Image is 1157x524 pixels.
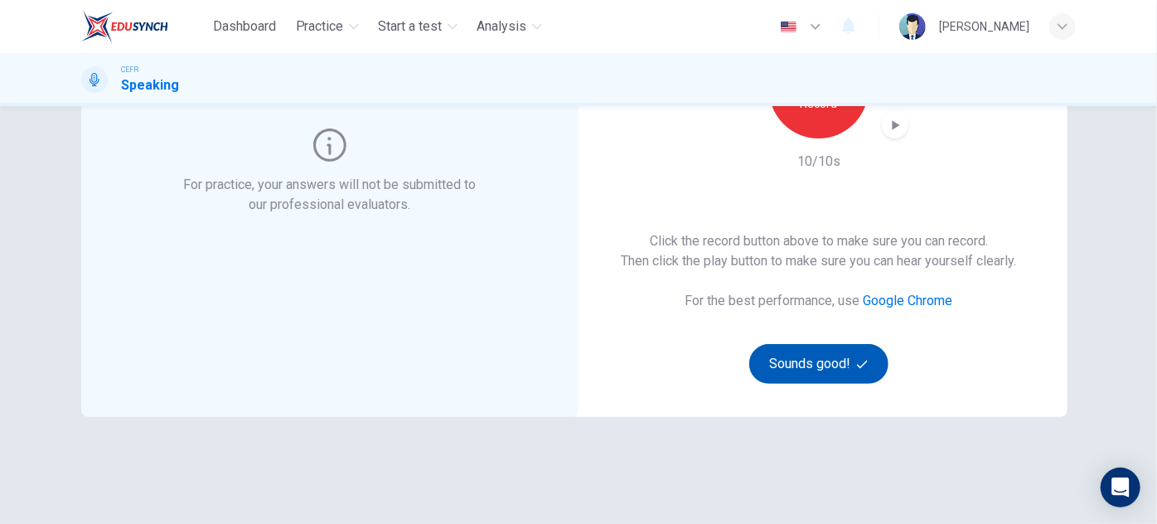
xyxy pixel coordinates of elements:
h1: Speaking [121,75,179,95]
span: Practice [296,17,344,36]
h6: For practice, your answers will not be submitted to our professional evaluators. [181,175,480,215]
span: CEFR [121,64,138,75]
span: Analysis [477,17,527,36]
button: Practice [289,12,365,41]
h6: For the best performance, use [685,291,953,311]
div: [PERSON_NAME] [939,17,1029,36]
div: Open Intercom Messenger [1101,468,1140,507]
img: en [778,21,799,33]
a: Google Chrome [864,293,953,308]
img: Profile picture [899,13,926,40]
img: EduSynch logo [81,10,168,43]
button: Dashboard [206,12,283,41]
button: Analysis [471,12,549,41]
h6: 10/10s [797,152,840,172]
a: EduSynch logo [81,10,206,43]
span: Dashboard [213,17,276,36]
button: Sounds good! [749,344,888,384]
button: Start a test [372,12,464,41]
h6: Click the record button above to make sure you can record. Then click the play button to make sur... [622,231,1017,271]
span: Start a test [379,17,443,36]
